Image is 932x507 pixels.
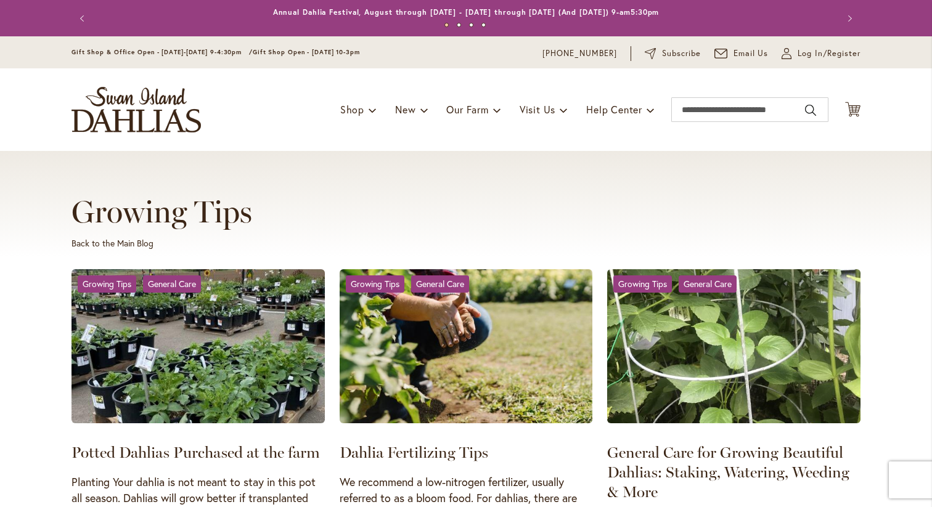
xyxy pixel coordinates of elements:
[72,269,325,423] img: Potted Dahlias Purchased at the farm
[520,103,555,116] span: Visit Us
[72,87,201,132] a: store logo
[469,23,473,27] button: 3 of 4
[253,48,360,56] span: Gift Shop Open - [DATE] 10-3pm
[143,275,201,293] a: General Care
[836,6,860,31] button: Next
[481,23,486,27] button: 4 of 4
[340,269,593,423] img: Dahlia Fertilizing Tips
[72,194,860,230] h1: Growing Tips
[346,275,404,293] a: Growing Tips
[395,103,415,116] span: New
[72,237,153,249] a: Back to the Main Blog
[340,443,488,461] a: Dahlia Fertilizing Tips
[586,103,642,116] span: Help Center
[645,47,701,60] a: Subscribe
[662,47,701,60] span: Subscribe
[679,275,737,293] a: General Care
[72,6,96,31] button: Previous
[72,443,320,461] a: Potted Dahlias Purchased at the farm
[607,269,860,428] a: General Care for Growing Beautiful Dahlias: Staking, Watering, Weeding & More
[444,23,449,27] button: 1 of 4
[340,103,364,116] span: Shop
[78,275,207,293] div: &
[782,47,860,60] a: Log In/Register
[714,47,769,60] a: Email Us
[607,443,849,501] a: General Care for Growing Beautiful Dahlias: Staking, Watering, Weeding & More
[411,275,469,293] a: General Care
[613,275,672,293] a: Growing Tips
[72,269,325,428] a: Potted Dahlias Purchased at the farm
[346,275,475,293] div: &
[607,269,860,423] img: General Care for Growing Beautiful Dahlias: Staking, Watering, Weeding & More
[78,275,136,293] a: Growing Tips
[72,48,253,56] span: Gift Shop & Office Open - [DATE]-[DATE] 9-4:30pm /
[457,23,461,27] button: 2 of 4
[542,47,617,60] a: [PHONE_NUMBER]
[613,275,743,293] div: &
[446,103,488,116] span: Our Farm
[340,269,593,428] a: Dahlia Fertilizing Tips
[273,7,660,17] a: Annual Dahlia Festival, August through [DATE] - [DATE] through [DATE] (And [DATE]) 9-am5:30pm
[734,47,769,60] span: Email Us
[798,47,860,60] span: Log In/Register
